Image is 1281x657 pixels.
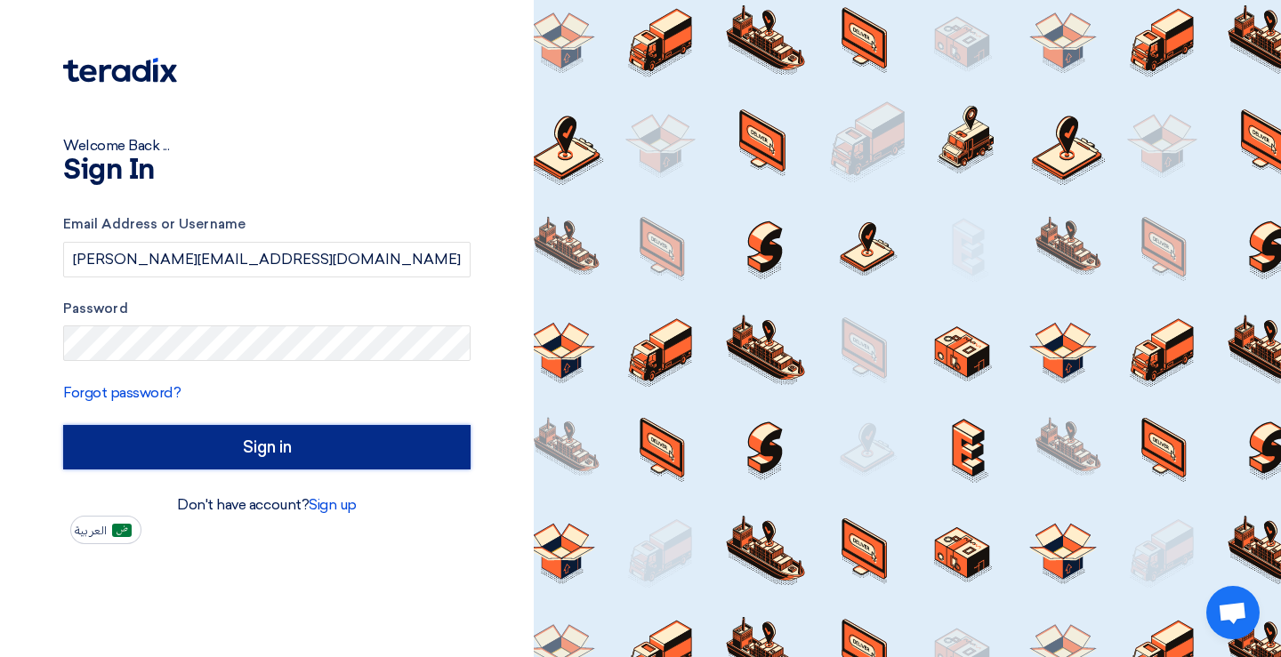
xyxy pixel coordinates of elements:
[63,214,471,235] label: Email Address or Username
[309,496,357,513] a: Sign up
[63,135,471,156] div: Welcome Back ...
[63,299,471,319] label: Password
[70,516,141,544] button: العربية
[75,525,107,537] span: العربية
[63,494,471,516] div: Don't have account?
[112,524,132,537] img: ar-AR.png
[63,384,181,401] a: Forgot password?
[63,425,471,469] input: Sign in
[63,242,471,277] input: Enter your business email or username
[63,58,177,83] img: Teradix logo
[63,156,471,185] h1: Sign In
[1206,586,1260,639] div: Open chat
